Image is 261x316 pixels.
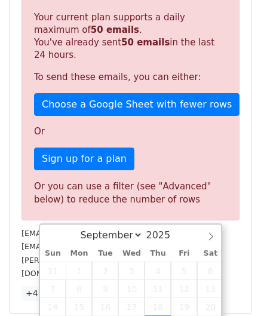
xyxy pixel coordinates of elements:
[121,37,170,48] strong: 50 emails
[197,280,223,297] span: September 13, 2025
[34,125,227,138] p: Or
[143,229,186,241] input: Year
[145,262,171,280] span: September 4, 2025
[40,280,66,297] span: September 7, 2025
[66,280,92,297] span: September 8, 2025
[118,262,145,280] span: September 3, 2025
[197,262,223,280] span: September 6, 2025
[171,280,197,297] span: September 12, 2025
[91,24,139,35] strong: 50 emails
[171,262,197,280] span: September 5, 2025
[145,297,171,315] span: September 18, 2025
[66,262,92,280] span: September 1, 2025
[92,250,118,257] span: Tue
[22,286,72,301] a: +47 more
[145,280,171,297] span: September 11, 2025
[40,262,66,280] span: August 31, 2025
[118,250,145,257] span: Wed
[34,148,134,170] a: Sign up for a plan
[40,297,66,315] span: September 14, 2025
[197,250,223,257] span: Sat
[34,93,239,116] a: Choose a Google Sheet with fewer rows
[145,250,171,257] span: Thu
[34,71,227,84] p: To send these emails, you can either:
[34,180,227,207] div: Or you can use a filter (see "Advanced" below) to reduce the number of rows
[66,297,92,315] span: September 15, 2025
[171,250,197,257] span: Fri
[34,11,227,62] p: Your current plan supports a daily maximum of . You've already sent in the last 24 hours.
[118,280,145,297] span: September 10, 2025
[22,229,155,238] small: [EMAIL_ADDRESS][DOMAIN_NAME]
[66,250,92,257] span: Mon
[118,297,145,315] span: September 17, 2025
[201,259,261,316] iframe: Chat Widget
[92,262,118,280] span: September 2, 2025
[171,297,197,315] span: September 19, 2025
[92,297,118,315] span: September 16, 2025
[22,242,155,251] small: [EMAIL_ADDRESS][DOMAIN_NAME]
[197,297,223,315] span: September 20, 2025
[92,280,118,297] span: September 9, 2025
[22,256,218,278] small: [PERSON_NAME][DOMAIN_NAME][EMAIL_ADDRESS][DOMAIN_NAME]
[40,250,66,257] span: Sun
